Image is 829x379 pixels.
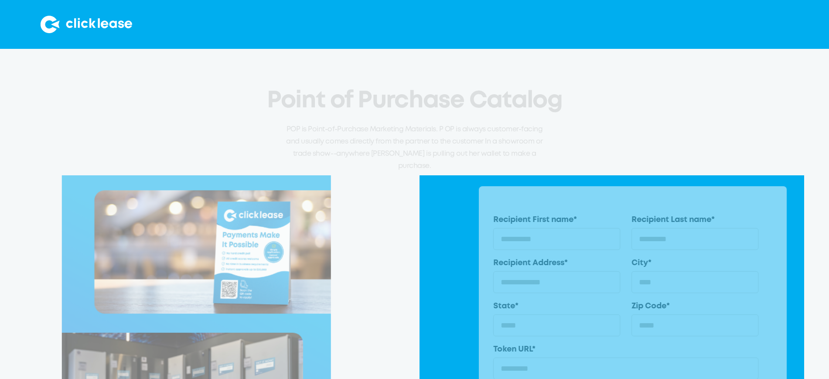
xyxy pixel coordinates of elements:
label: Recipient First name* [493,215,620,226]
h2: Point of Purchase Catalog [267,88,563,114]
label: State* [493,301,620,312]
img: Clicklease logo [41,16,132,33]
label: Recipient Address* [493,258,620,269]
p: POP is Point-of-Purchase Marketing Materials. P OP is always customer-facing and usually comes di... [286,123,543,172]
label: City* [631,258,758,269]
label: Zip Code* [631,301,758,312]
label: Recipient Last name* [631,215,758,226]
label: Token URL* [493,344,758,355]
